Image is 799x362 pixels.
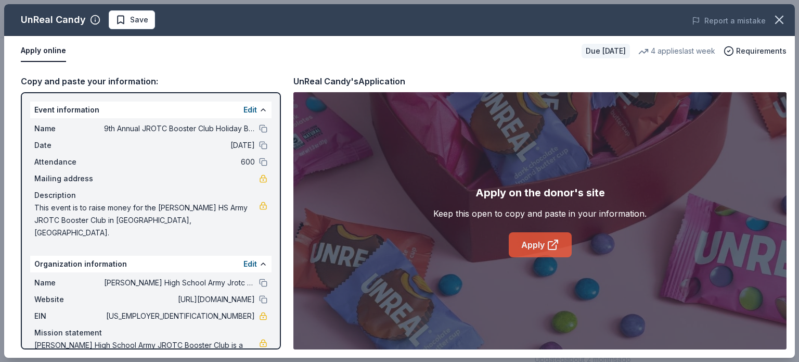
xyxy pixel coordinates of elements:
div: Description [34,189,267,202]
span: Save [130,14,148,26]
span: Name [34,122,104,135]
div: Copy and paste your information: [21,74,281,88]
button: Requirements [724,45,787,57]
span: Mailing address [34,172,104,185]
button: Edit [243,104,257,116]
span: [US_EMPLOYER_IDENTIFICATION_NUMBER] [104,310,255,322]
div: Apply on the donor's site [475,184,605,201]
div: UnReal Candy [21,11,86,28]
button: Edit [243,258,257,270]
span: Website [34,293,104,306]
span: Date [34,139,104,152]
div: 4 applies last week [638,45,715,57]
div: Keep this open to copy and paste in your information. [433,207,647,220]
button: Report a mistake [692,15,766,27]
button: Apply online [21,40,66,62]
span: 9th Annual JROTC Booster Club Holiday Bazaar [104,122,255,135]
div: Event information [30,102,272,118]
span: Attendance [34,156,104,168]
span: [URL][DOMAIN_NAME] [104,293,255,306]
span: This event is to raise money for the [PERSON_NAME] HS Army JROTC Booster Club in [GEOGRAPHIC_DATA... [34,202,259,239]
span: [PERSON_NAME] High School Army Jrotc Booster Club [104,277,255,289]
div: Mission statement [34,327,267,339]
span: Requirements [736,45,787,57]
a: Apply [509,232,572,257]
div: Organization information [30,256,272,272]
div: UnReal Candy's Application [293,74,405,88]
button: Save [109,10,155,29]
span: 600 [104,156,255,168]
span: [DATE] [104,139,255,152]
div: Due [DATE] [582,44,630,58]
span: EIN [34,310,104,322]
span: Name [34,277,104,289]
